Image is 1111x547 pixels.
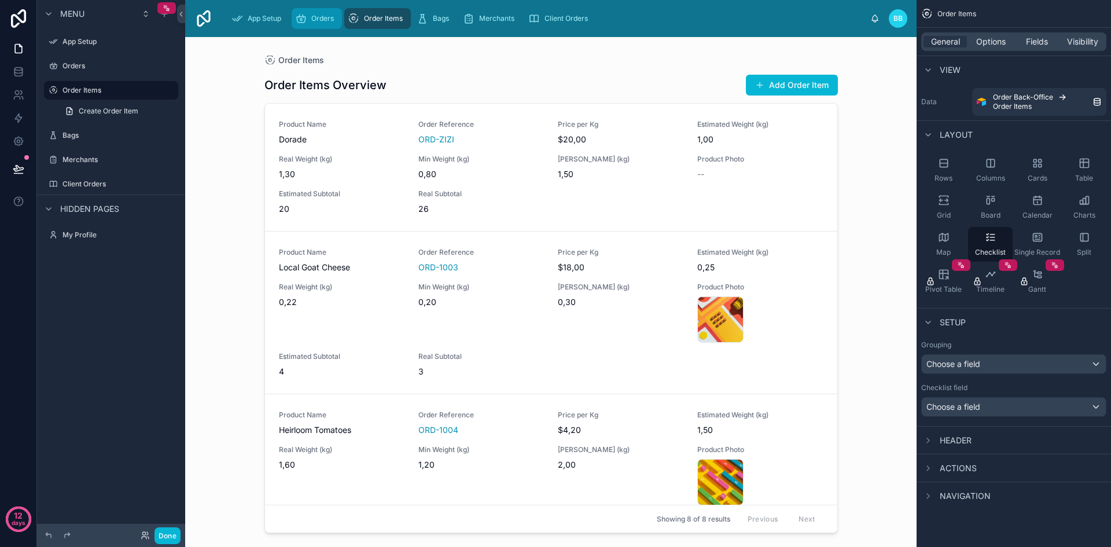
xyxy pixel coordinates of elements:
a: Order Back-OfficeOrder Items [972,88,1106,116]
span: Client Orders [545,14,588,23]
span: Showing 8 of 8 results [657,515,730,524]
span: Setup [940,317,966,328]
span: 0,22 [279,296,404,308]
a: ORD-1003 [418,262,458,273]
span: 1,30 [279,168,404,180]
span: 0,20 [418,296,544,308]
span: Product Name [279,248,404,257]
span: Table [1075,174,1093,183]
span: Visibility [1067,36,1098,47]
label: App Setup [62,37,176,46]
label: My Profile [62,230,176,240]
span: Real Subtotal [418,189,544,199]
span: Choose a field [926,359,980,369]
span: Pivot Table [925,285,962,294]
button: Grid [921,190,966,225]
button: Single Record [1015,227,1060,262]
a: Product NameDoradeOrder ReferenceORD-ZIZIPrice per Kg$20,00Estimated Weight (kg)1,00Real Weight (... [265,104,837,231]
span: -- [697,168,704,180]
span: Estimated Weight (kg) [697,120,823,129]
button: Done [154,527,181,544]
span: 1,00 [697,134,823,145]
a: Merchants [44,150,178,169]
span: [PERSON_NAME] (kg) [558,282,683,292]
span: Order Items [364,14,403,23]
span: $18,00 [558,262,683,273]
span: 3 [418,366,544,377]
span: Timeline [976,285,1005,294]
button: Rows [921,153,966,188]
span: 1,50 [558,168,683,180]
span: Split [1077,248,1091,257]
span: Gantt [1028,285,1046,294]
span: Min Weight (kg) [418,445,544,454]
span: Order Back-Office [993,93,1053,102]
span: 0,80 [418,168,544,180]
label: Data [921,97,967,107]
a: ORD-ZIZI [418,134,454,145]
span: Layout [940,129,973,141]
span: Map [936,248,951,257]
a: Order Items [344,8,411,29]
span: Estimated Weight (kg) [697,410,823,420]
span: Order Reference [418,248,544,257]
label: Checklist field [921,383,967,392]
span: Min Weight (kg) [418,155,544,164]
span: Min Weight (kg) [418,282,544,292]
label: Client Orders [62,179,176,189]
img: Airtable Logo [977,97,986,107]
span: Fields [1026,36,1048,47]
span: Bags [433,14,449,23]
span: Charts [1073,211,1095,220]
span: Cards [1028,174,1047,183]
span: 1,20 [418,459,544,471]
img: App logo [194,9,213,28]
span: Heirloom Tomatoes [279,424,404,436]
a: Order Items [44,81,178,100]
a: My Profile [44,226,178,244]
span: BB [893,14,903,23]
span: Navigation [940,490,991,502]
a: App Setup [228,8,289,29]
a: Client Orders [44,175,178,193]
span: 0,30 [558,296,683,308]
span: Board [981,211,1000,220]
a: Product NameLocal Goat CheeseOrder ReferenceORD-1003Price per Kg$18,00Estimated Weight (kg)0,25Re... [265,231,837,394]
span: 0,25 [697,262,823,273]
span: Product Photo [697,445,823,454]
a: Merchants [459,8,523,29]
span: Local Goat Cheese [279,262,404,273]
button: Add Order Item [746,75,838,96]
span: $4,20 [558,424,683,436]
span: Estimated Weight (kg) [697,248,823,257]
span: Product Photo [697,282,823,292]
a: App Setup [44,32,178,51]
button: Columns [968,153,1013,188]
button: Charts [1062,190,1106,225]
span: General [931,36,960,47]
button: Map [921,227,966,262]
a: Bags [44,126,178,145]
span: Product Photo [697,155,823,164]
label: Merchants [62,155,176,164]
span: Estimated Subtotal [279,189,404,199]
a: Bags [413,8,457,29]
span: 1,60 [279,459,404,471]
span: Create Order Item [79,107,138,116]
span: 26 [418,203,544,215]
span: 2,00 [558,459,683,471]
span: Choose a field [926,402,980,412]
button: Pivot Table [921,264,966,299]
span: Menu [60,8,84,20]
span: Dorade [279,134,404,145]
span: Hidden pages [60,203,119,215]
span: Single Record [1014,248,1060,257]
span: Options [976,36,1006,47]
span: Actions [940,462,977,474]
span: Rows [935,174,952,183]
a: ORD-1004 [418,424,458,436]
label: Grouping [921,340,951,350]
span: Estimated Subtotal [279,352,404,361]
